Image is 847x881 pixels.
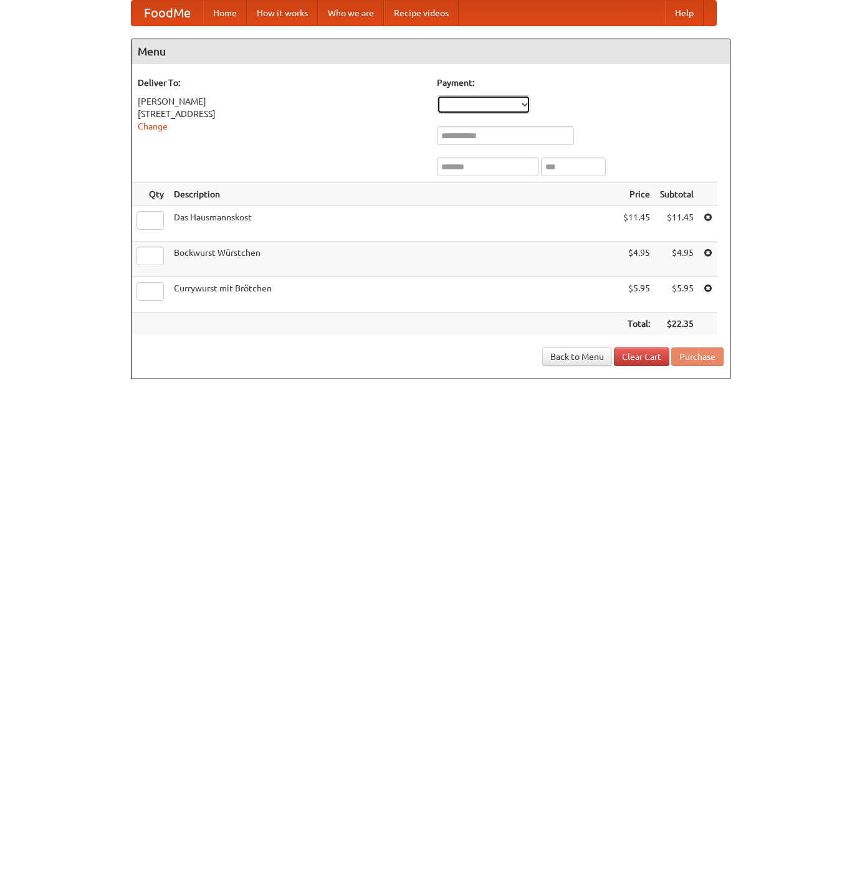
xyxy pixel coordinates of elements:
[614,347,669,366] a: Clear Cart
[618,277,655,313] td: $5.95
[138,77,424,89] h5: Deliver To:
[655,313,699,336] th: $22.35
[132,183,169,206] th: Qty
[384,1,459,26] a: Recipe videos
[618,313,655,336] th: Total:
[169,206,618,242] td: Das Hausmannskost
[169,183,618,206] th: Description
[618,183,655,206] th: Price
[665,1,704,26] a: Help
[169,277,618,313] td: Currywurst mit Brötchen
[138,95,424,108] div: [PERSON_NAME]
[671,347,724,366] button: Purchase
[203,1,247,26] a: Home
[437,77,724,89] h5: Payment:
[542,347,612,366] a: Back to Menu
[655,277,699,313] td: $5.95
[169,242,618,277] td: Bockwurst Würstchen
[132,1,203,26] a: FoodMe
[138,108,424,120] div: [STREET_ADDRESS]
[655,183,699,206] th: Subtotal
[138,121,168,131] a: Change
[132,39,730,64] h4: Menu
[618,206,655,242] td: $11.45
[655,242,699,277] td: $4.95
[618,242,655,277] td: $4.95
[247,1,318,26] a: How it works
[318,1,384,26] a: Who we are
[655,206,699,242] td: $11.45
